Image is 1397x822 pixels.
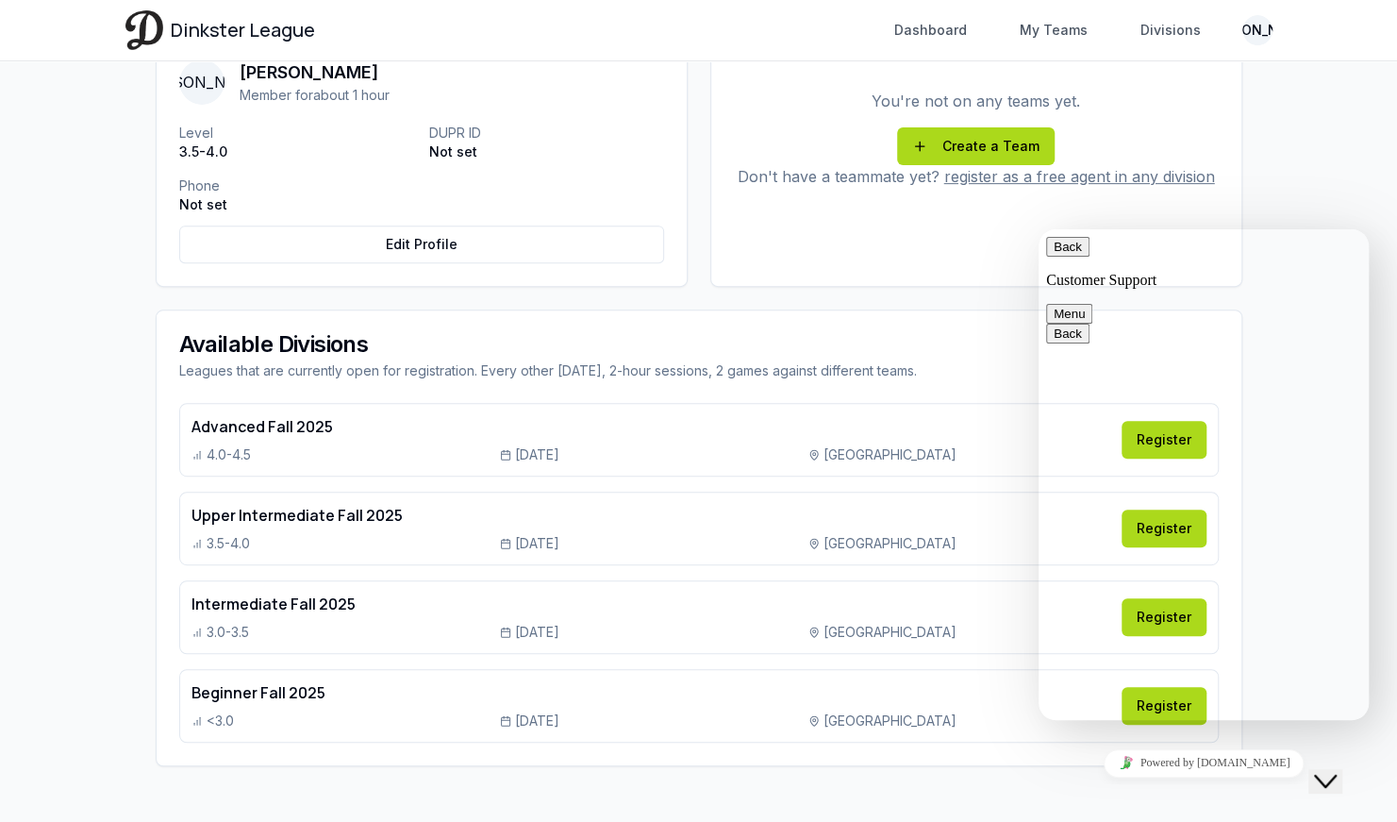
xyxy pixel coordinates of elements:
span: [DATE] [515,623,559,642]
p: You're not on any teams yet. [734,90,1219,112]
h4: Intermediate Fall 2025 [191,593,1110,615]
span: [DATE] [515,445,559,464]
span: [PERSON_NAME] [179,59,225,105]
h4: Beginner Fall 2025 [191,681,1110,704]
span: Dinkster League [171,17,315,43]
span: 4.0-4.5 [207,445,251,464]
p: Level [179,124,414,143]
p: Not set [179,195,414,214]
span: [GEOGRAPHIC_DATA] [823,534,956,553]
a: My Teams [1008,13,1099,47]
iframe: chat widget [1308,737,1369,794]
img: Dinkster [125,10,163,49]
a: Dinkster League [125,10,315,49]
h4: Advanced Fall 2025 [191,415,1110,438]
span: [GEOGRAPHIC_DATA] [823,712,956,730]
p: Member for about 1 hour [240,86,390,105]
span: [GEOGRAPHIC_DATA] [823,623,956,642]
div: Leagues that are currently open for registration. Every other [DATE], 2-hour sessions, 2 games ag... [179,361,1219,380]
span: 3.0-3.5 [207,623,249,642]
a: Create a Team [897,127,1055,165]
iframe: chat widget [1039,229,1369,720]
p: DUPR ID [429,124,664,143]
span: <3.0 [207,712,234,730]
span: 3.5-4.0 [207,534,250,553]
a: Divisions [1129,13,1212,47]
p: [PERSON_NAME] [240,59,390,86]
div: Available Divisions [179,333,1219,356]
a: Dashboard [883,13,978,47]
a: register as a free agent in any division [944,167,1215,186]
span: [DATE] [515,534,559,553]
button: [PERSON_NAME] [1242,15,1272,45]
p: 3.5-4.0 [179,143,414,161]
span: [GEOGRAPHIC_DATA] [823,445,956,464]
p: Phone [179,176,414,195]
h4: Upper Intermediate Fall 2025 [191,504,1110,527]
a: Edit Profile [179,226,664,263]
p: Don't have a teammate yet? [734,165,1219,188]
iframe: chat widget [1039,742,1369,784]
p: Not set [429,143,664,161]
span: [DATE] [515,712,559,730]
